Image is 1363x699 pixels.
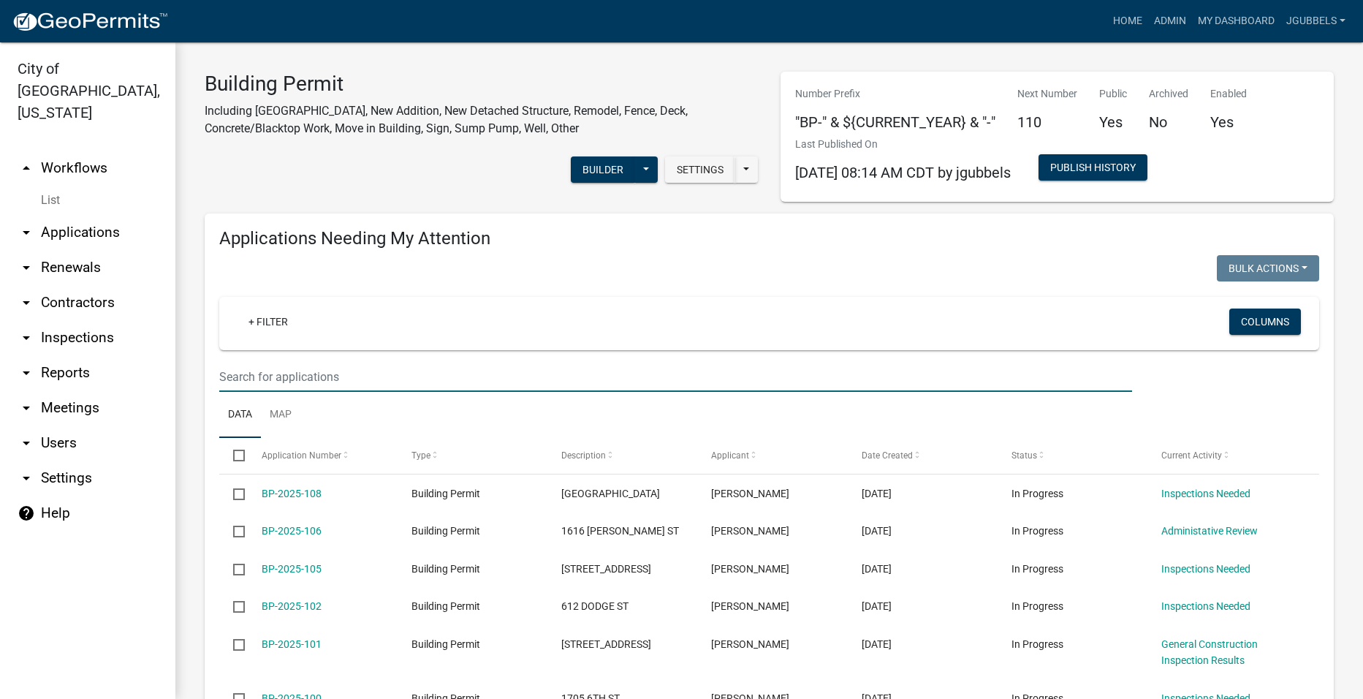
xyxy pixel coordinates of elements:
[1192,7,1280,35] a: My Dashboard
[1011,600,1063,612] span: In Progress
[219,362,1132,392] input: Search for applications
[571,156,635,183] button: Builder
[261,392,300,439] a: Map
[862,563,892,575] span: 08/28/2025
[18,159,35,177] i: arrow_drop_up
[1011,638,1063,650] span: In Progress
[262,638,322,650] a: BP-2025-101
[1011,563,1063,575] span: In Progress
[795,86,995,102] p: Number Prefix
[561,525,679,537] span: 1616 BALDWIN ST
[18,469,35,487] i: arrow_drop_down
[697,438,847,473] datatable-header-cell: Applicant
[862,525,892,537] span: 09/08/2025
[18,364,35,382] i: arrow_drop_down
[411,563,480,575] span: Building Permit
[665,156,735,183] button: Settings
[219,392,261,439] a: Data
[1217,255,1319,282] button: Bulk Actions
[862,450,913,461] span: Date Created
[711,638,789,650] span: John White
[795,164,1011,181] span: [DATE] 08:14 AM CDT by jgubbels
[18,224,35,241] i: arrow_drop_down
[411,525,480,537] span: Building Permit
[18,434,35,452] i: arrow_drop_down
[1017,113,1077,131] h5: 110
[561,563,651,575] span: 407 11TH ST
[1149,86,1188,102] p: Archived
[1039,163,1147,175] wm-modal-confirm: Workflow Publish History
[1161,450,1222,461] span: Current Activity
[1161,638,1258,667] a: General Construction Inspection Results
[1039,154,1147,181] button: Publish History
[1011,525,1063,537] span: In Progress
[398,438,547,473] datatable-header-cell: Type
[1161,488,1250,499] a: Inspections Needed
[795,137,1011,152] p: Last Published On
[237,309,300,335] a: + Filter
[205,72,759,97] h3: Building Permit
[1148,7,1192,35] a: Admin
[1017,86,1077,102] p: Next Number
[1161,600,1250,612] a: Inspections Needed
[262,600,322,612] a: BP-2025-102
[262,450,341,461] span: Application Number
[1099,113,1127,131] h5: Yes
[411,450,430,461] span: Type
[998,438,1147,473] datatable-header-cell: Status
[262,488,322,499] a: BP-2025-108
[411,488,480,499] span: Building Permit
[862,488,892,499] span: 09/08/2025
[711,525,789,537] span: Laura Lee
[547,438,697,473] datatable-header-cell: Description
[1280,7,1351,35] a: jgubbels
[262,563,322,575] a: BP-2025-105
[262,525,322,537] a: BP-2025-106
[219,228,1319,249] h4: Applications Needing My Attention
[561,488,660,499] span: 911 industrial ave
[411,600,480,612] span: Building Permit
[561,638,651,650] span: 1904 LINCOLN AVE
[1210,86,1247,102] p: Enabled
[411,638,480,650] span: Building Permit
[18,399,35,417] i: arrow_drop_down
[795,113,995,131] h5: "BP-" & ${CURRENT_YEAR} & "-"
[711,488,789,499] span: jacob
[205,102,759,137] p: Including [GEOGRAPHIC_DATA], New Addition, New Detached Structure, Remodel, Fence, Deck, Concrete...
[1161,525,1258,537] a: Administative Review
[18,294,35,311] i: arrow_drop_down
[1149,113,1188,131] h5: No
[247,438,397,473] datatable-header-cell: Application Number
[1107,7,1148,35] a: Home
[1229,309,1301,335] button: Columns
[862,600,892,612] span: 08/19/2025
[1099,86,1127,102] p: Public
[561,600,629,612] span: 612 DODGE ST
[219,438,247,473] datatable-header-cell: Select
[561,450,606,461] span: Description
[18,329,35,347] i: arrow_drop_down
[1210,113,1247,131] h5: Yes
[862,638,892,650] span: 08/18/2025
[1011,488,1063,499] span: In Progress
[1161,563,1250,575] a: Inspections Needed
[1011,450,1037,461] span: Status
[1147,438,1297,473] datatable-header-cell: Current Activity
[847,438,997,473] datatable-header-cell: Date Created
[18,505,35,522] i: help
[711,600,789,612] span: Ben Breyfogle
[18,259,35,276] i: arrow_drop_down
[711,450,749,461] span: Applicant
[711,563,789,575] span: Randy M Chamberlain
